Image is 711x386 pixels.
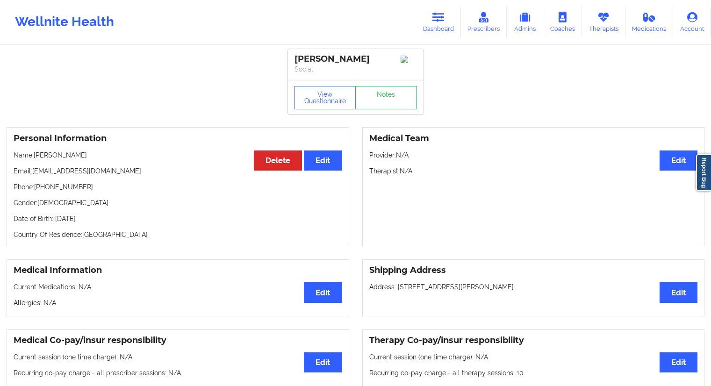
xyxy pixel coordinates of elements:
[369,133,698,144] h3: Medical Team
[660,352,697,372] button: Edit
[294,86,356,109] button: View Questionnaire
[14,352,342,362] p: Current session (one time charge): N/A
[14,214,342,223] p: Date of Birth: [DATE]
[14,335,342,346] h3: Medical Co-pay/insur responsibility
[304,352,342,372] button: Edit
[294,64,417,74] p: Social
[14,133,342,144] h3: Personal Information
[304,150,342,171] button: Edit
[461,7,507,37] a: Prescribers
[401,56,417,63] img: Image%2Fplaceholer-image.png
[14,182,342,192] p: Phone: [PHONE_NUMBER]
[369,265,698,276] h3: Shipping Address
[369,166,698,176] p: Therapist: N/A
[582,7,625,37] a: Therapists
[507,7,543,37] a: Admins
[369,368,698,378] p: Recurring co-pay charge - all therapy sessions : 10
[14,150,342,160] p: Name: [PERSON_NAME]
[254,150,302,171] button: Delete
[304,282,342,302] button: Edit
[696,154,711,191] a: Report Bug
[369,282,698,292] p: Address: [STREET_ADDRESS][PERSON_NAME]
[294,54,417,64] div: [PERSON_NAME]
[14,368,342,378] p: Recurring co-pay charge - all prescriber sessions : N/A
[416,7,461,37] a: Dashboard
[355,86,417,109] a: Notes
[369,150,698,160] p: Provider: N/A
[369,335,698,346] h3: Therapy Co-pay/insur responsibility
[14,282,342,292] p: Current Medications: N/A
[369,352,698,362] p: Current session (one time charge): N/A
[14,166,342,176] p: Email: [EMAIL_ADDRESS][DOMAIN_NAME]
[14,265,342,276] h3: Medical Information
[660,282,697,302] button: Edit
[660,150,697,171] button: Edit
[625,7,674,37] a: Medications
[543,7,582,37] a: Coaches
[14,198,342,207] p: Gender: [DEMOGRAPHIC_DATA]
[673,7,711,37] a: Account
[14,230,342,239] p: Country Of Residence: [GEOGRAPHIC_DATA]
[14,298,342,307] p: Allergies: N/A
